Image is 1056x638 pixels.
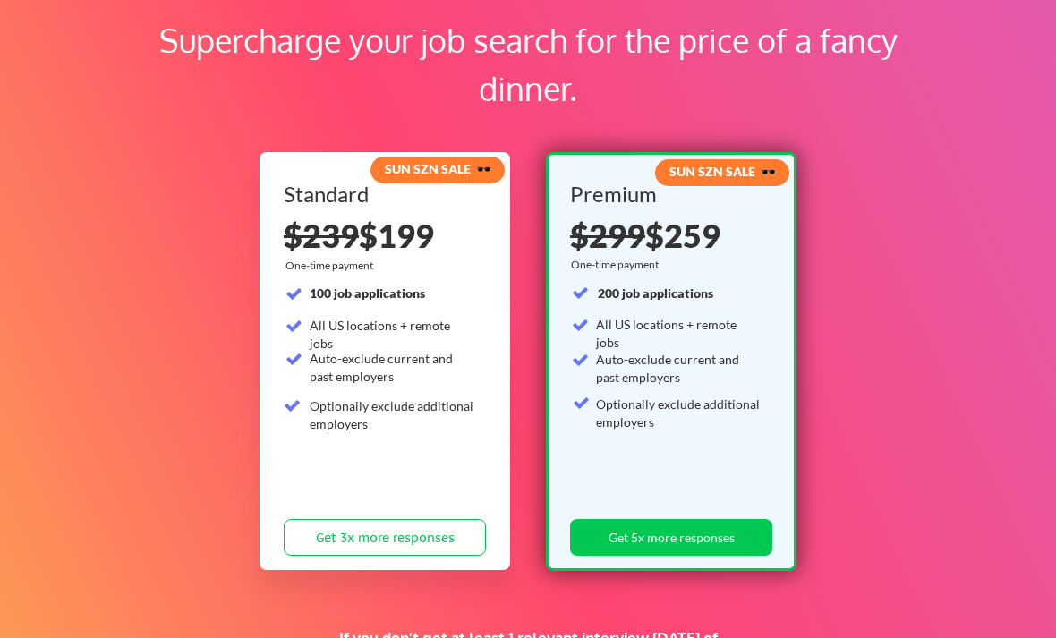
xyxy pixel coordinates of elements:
[598,285,713,301] strong: 200 job applications
[571,258,664,272] div: One-time payment
[310,285,425,301] strong: 100 job applications
[310,350,475,385] div: Auto-exclude current and past employers
[284,216,359,255] s: $239
[570,183,766,205] div: Premium
[596,351,762,386] div: Auto-exclude current and past employers
[596,316,762,351] div: All US locations + remote jobs
[570,519,772,556] button: Get 5x more responses
[669,164,776,179] strong: SUN SZN SALE 🕶️
[284,519,486,556] button: Get 3x more responses
[596,396,762,430] div: Optionally exclude additional employers
[385,161,491,176] strong: SUN SZN SALE 🕶️
[570,216,645,255] s: $299
[284,183,480,205] div: Standard
[115,16,941,113] div: Supercharge your job search for the price of a fancy dinner.
[310,317,475,352] div: All US locations + remote jobs
[285,259,379,273] div: One-time payment
[570,219,766,251] div: $259
[310,397,475,432] div: Optionally exclude additional employers
[284,219,486,251] div: $199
